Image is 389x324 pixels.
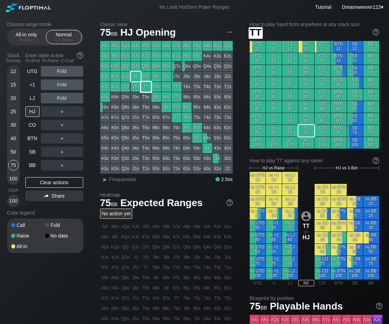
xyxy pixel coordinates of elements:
[162,92,171,102] div: 98s
[363,65,379,77] div: BB 20
[151,154,161,163] div: 93o
[141,41,151,51] div: ATs
[363,77,379,89] div: BB 25
[213,41,223,51] div: A3s
[8,173,19,184] div: 100
[250,65,266,77] div: UTG 20
[315,89,330,101] div: CO 30
[250,22,379,27] h2: How to play hand from anywhere at any stack size
[131,154,141,163] div: J3o
[266,65,282,77] div: +1 20
[298,113,314,125] div: HJ 50
[182,82,192,92] div: T6s
[162,123,171,133] div: 86o
[162,82,171,92] div: T8s
[192,164,202,174] div: 52o
[223,61,233,71] div: Q2s
[29,37,33,42] span: bb
[162,154,171,163] div: 83o
[110,143,120,153] div: K4o
[213,92,223,102] div: 93s
[111,29,118,37] span: bb
[223,123,233,133] div: 62s
[182,92,192,102] div: 96s
[121,164,130,174] div: Q2o
[223,82,233,92] div: T2s
[41,133,83,144] div: ＋
[8,66,19,77] div: 12
[202,72,212,82] div: J4s
[315,125,330,137] div: CO 75
[182,154,192,163] div: 63o
[8,160,19,170] div: 75
[347,125,363,137] div: SB 75
[121,154,130,163] div: Q3o
[331,137,347,149] div: BTN 100
[182,133,192,143] div: 65o
[100,164,110,174] div: A2o
[25,160,39,170] div: BB
[331,101,347,113] div: BTN 40
[172,72,182,82] div: J7s
[131,92,141,102] div: J9o
[347,113,363,125] div: SB 50
[192,72,202,82] div: J5s
[119,27,177,39] span: HJ Opening
[223,113,233,122] div: 72s
[347,137,363,149] div: SB 100
[250,41,266,53] div: UTG 12
[192,51,202,61] div: K5s
[172,164,182,174] div: 72o
[110,102,120,112] div: K8o
[202,102,212,112] div: 84s
[151,102,161,112] div: 98o
[151,51,161,61] div: K9s
[141,72,151,82] div: JTs
[282,101,298,113] div: LJ 40
[11,244,45,249] div: All-in
[121,41,130,51] div: AQs
[6,4,51,12] img: Floptimal logo
[8,79,19,90] div: 15
[282,125,298,137] div: LJ 75
[298,77,314,89] div: HJ 25
[202,51,212,61] div: K4s
[110,92,120,102] div: K9o
[347,41,363,53] div: SB 12
[301,211,311,221] img: icon-avatar.b40e07d9.svg
[100,143,110,153] div: A4o
[372,28,380,36] img: help.32db89a4.svg
[100,92,110,102] div: A9o
[25,66,39,77] div: UTG
[151,72,161,82] div: J9s
[110,123,120,133] div: K6o
[141,154,151,163] div: T3o
[331,53,347,65] div: BTN 15
[172,123,182,133] div: 76o
[182,41,192,51] div: A6s
[223,92,233,102] div: 92s
[151,133,161,143] div: 95o
[223,51,233,61] div: K2s
[226,28,233,36] img: ellipsis.fd386fe8.svg
[172,102,182,112] div: 87s
[110,41,120,51] div: AKs
[250,137,266,149] div: UTG 100
[282,137,298,149] div: LJ 100
[172,82,182,92] div: T7s
[223,154,233,163] div: 32s
[182,143,192,153] div: 64o
[298,65,314,77] div: HJ 20
[8,120,19,130] div: 30
[141,102,151,112] div: T8o
[331,41,347,53] div: BTN 12
[110,51,120,61] div: KK
[192,102,202,112] div: 85s
[8,93,19,103] div: 20
[340,3,384,11] div: ▾
[131,164,141,174] div: J2o
[315,4,331,10] a: Tutorial
[182,102,192,112] div: 86s
[25,50,83,66] div: Enter table action
[363,113,379,125] div: BB 50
